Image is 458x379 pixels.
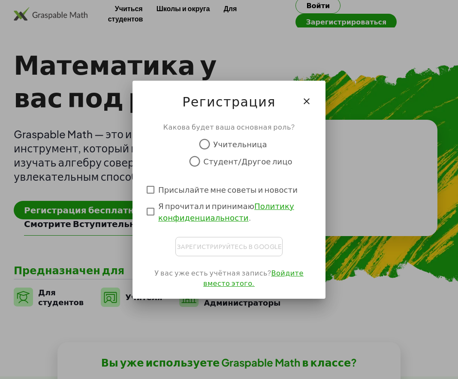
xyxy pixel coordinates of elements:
ya-tr-span: Регистрация [182,93,276,109]
a: Политику конфиденциальности [158,201,294,222]
ya-tr-span: Учительница [213,139,267,149]
ya-tr-span: Какова будет ваша основная роль? [163,122,295,131]
ya-tr-span: Присылайте мне советы и новости [158,185,298,194]
ya-tr-span: . [249,212,251,222]
a: Войдите вместо этого. [203,268,304,288]
ya-tr-span: Я прочитал и принимаю [158,201,254,211]
ya-tr-span: У вас уже есть учётная запись? [154,268,271,277]
ya-tr-span: Студент/Другое лицо [203,156,292,166]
